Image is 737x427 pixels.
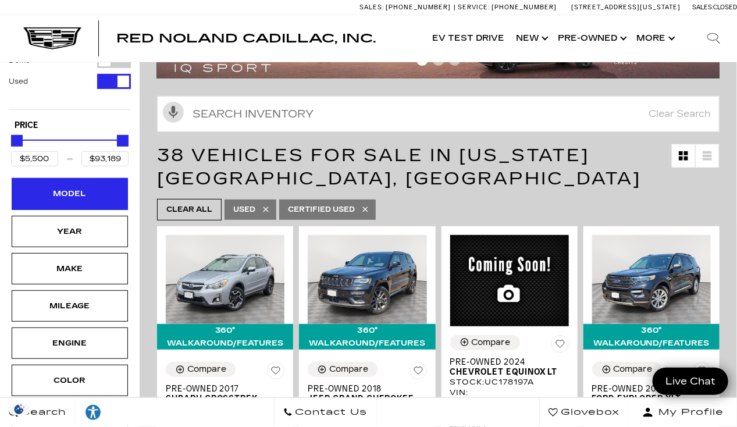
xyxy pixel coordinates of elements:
[41,187,99,200] div: Model
[41,300,99,312] div: Mileage
[558,404,619,421] span: Glovebox
[166,362,236,377] button: Compare Vehicle
[288,202,355,217] span: Certified Used
[450,387,569,408] div: VIN: [US_VEHICLE_IDENTIFICATION_NUMBER]
[293,404,368,421] span: Contact Us
[458,3,490,11] span: Service:
[653,368,728,395] a: Live Chat
[450,335,520,350] button: Compare Vehicle
[672,144,695,168] a: Grid View
[359,3,384,11] span: Sales:
[654,404,724,421] span: My Profile
[692,3,713,11] span: Sales:
[12,216,128,247] div: YearYear
[329,364,368,375] div: Compare
[583,324,720,350] div: 360° WalkAround/Features
[551,335,569,357] button: Save Vehicle
[41,374,99,387] div: Color
[166,235,284,324] img: 2017 Subaru Crosstrek Limited
[187,364,226,375] div: Compare
[166,394,276,414] span: Subaru Crosstrek Limited
[12,290,128,322] div: MileageMileage
[11,151,58,166] input: Minimum
[12,365,128,396] div: ColorColor
[359,4,454,10] a: Sales: [PHONE_NUMBER]
[6,403,33,415] img: Opt-Out Icon
[41,225,99,238] div: Year
[18,404,66,421] span: Search
[9,76,28,87] label: Used
[116,33,376,44] a: Red Noland Cadillac, Inc.
[450,377,569,387] div: Stock : UC178197A
[454,4,560,10] a: Service: [PHONE_NUMBER]
[308,362,378,377] button: Compare Vehicle
[571,3,681,11] a: [STREET_ADDRESS][US_STATE]
[15,120,125,131] h5: Price
[592,235,711,324] img: 2021 Ford Explorer XLT
[117,135,129,147] div: Maximum Price
[386,3,451,11] span: [PHONE_NUMBER]
[163,102,184,123] svg: Click to toggle on voice search
[41,337,99,350] div: Engine
[274,398,377,427] a: Contact Us
[166,384,276,394] span: Pre-Owned 2017
[552,15,631,62] a: Pre-Owned
[592,384,702,394] span: Pre-Owned 2021
[492,3,557,11] span: [PHONE_NUMBER]
[81,151,129,166] input: Maximum
[12,178,128,209] div: ModelModel
[472,337,511,348] div: Compare
[592,394,702,404] span: Ford Explorer XLT
[693,362,711,384] button: Save Vehicle
[12,328,128,359] div: EngineEngine
[157,145,641,189] span: 38 Vehicles for Sale in [US_STATE][GEOGRAPHIC_DATA], [GEOGRAPHIC_DATA]
[41,262,99,275] div: Make
[166,202,212,217] span: Clear All
[233,202,255,217] span: Used
[157,324,293,350] div: 360° WalkAround/Features
[690,15,737,62] div: Search
[308,235,426,324] img: 2018 Jeep Grand Cherokee High Altitude
[12,253,128,284] div: MakeMake
[116,31,376,45] span: Red Noland Cadillac, Inc.
[592,384,711,404] a: Pre-Owned 2021Ford Explorer XLT
[308,384,426,414] a: Pre-Owned 2018Jeep Grand Cherokee High Altitude
[308,384,418,394] span: Pre-Owned 2018
[713,3,737,11] span: Closed
[450,235,569,326] img: 2024 Chevrolet Equinox LT
[629,398,737,427] button: Open user profile menu
[410,362,427,384] button: Save Vehicle
[660,375,721,388] span: Live Chat
[450,367,560,377] span: Chevrolet Equinox LT
[426,15,510,62] a: EV Test Drive
[450,357,560,367] span: Pre-Owned 2024
[592,362,662,377] button: Compare Vehicle
[6,403,33,415] section: Click to Open Cookie Consent Modal
[631,15,679,62] button: More
[267,362,284,384] button: Save Vehicle
[166,384,284,414] a: Pre-Owned 2017Subaru Crosstrek Limited
[614,364,653,375] div: Compare
[76,404,111,421] div: Explore your accessibility options
[450,357,569,377] a: Pre-Owned 2024Chevrolet Equinox LT
[157,96,720,132] input: Search Inventory
[308,394,418,414] span: Jeep Grand Cherokee High Altitude
[11,135,23,147] div: Minimum Price
[76,398,111,427] a: Explore your accessibility options
[11,131,129,166] div: Price
[510,15,552,62] a: New
[299,324,435,350] div: 360° WalkAround/Features
[539,398,629,427] a: Glovebox
[23,27,81,49] img: Cadillac Dark Logo with Cadillac White Text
